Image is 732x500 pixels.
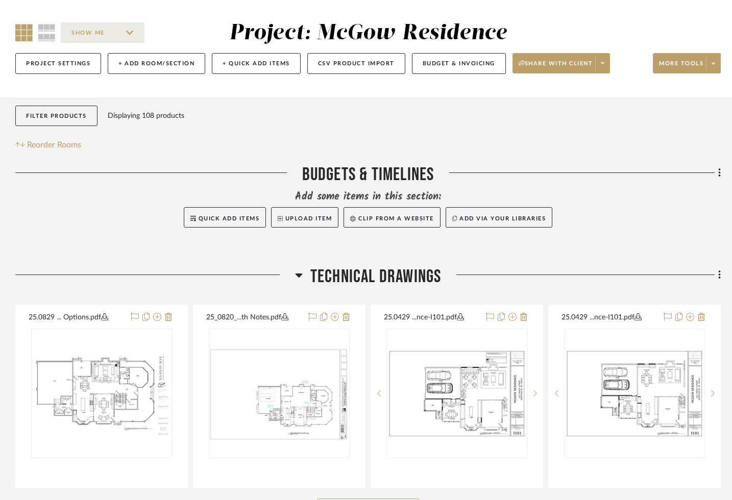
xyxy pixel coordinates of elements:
[307,53,405,74] button: CSV Product Import
[15,139,81,151] button: Reorder Rooms
[412,53,506,74] button: Budget & Invoicing
[199,216,260,221] span: Quick Add Items
[229,22,507,44] div: Project: McGow Residence
[212,53,301,74] button: + Quick Add Items
[15,106,97,127] button: Filter Products
[384,311,480,323] button: 25.0429 ...nce-I101.pdf
[513,53,611,73] button: Share with client
[27,139,81,151] span: Reorder Rooms
[565,349,704,439] img: 25.0429 First Floor Plans (Option 1 & 2)
[344,207,440,228] button: Clip from a website
[210,347,349,440] img: 08.20.2025 McGow Plans with Ramsay Nye Notes
[29,311,125,323] button: 25.0829 ... Options.pdf
[15,190,721,204] div: Add some items in this section:
[562,311,657,323] button: 25.0429 ...nce-I101.pdf
[446,207,553,228] button: Add via your libraries
[653,53,721,73] button: More tools
[659,60,703,75] span: More tools
[108,53,205,74] button: + Add Room/Section
[108,106,184,126] div: Displaying 108 products
[519,60,593,75] span: Share with client
[387,349,526,439] img: 25.0430 First Floor Furniture Plans
[32,349,171,439] img: 25.0829 Furniture Plan Options
[15,53,101,74] button: Project Settings
[310,266,442,288] span: Technical Drawings
[184,207,266,228] button: Quick Add Items
[206,311,302,323] button: 25_0820_...th Notes.pdf
[271,207,338,228] button: Upload Item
